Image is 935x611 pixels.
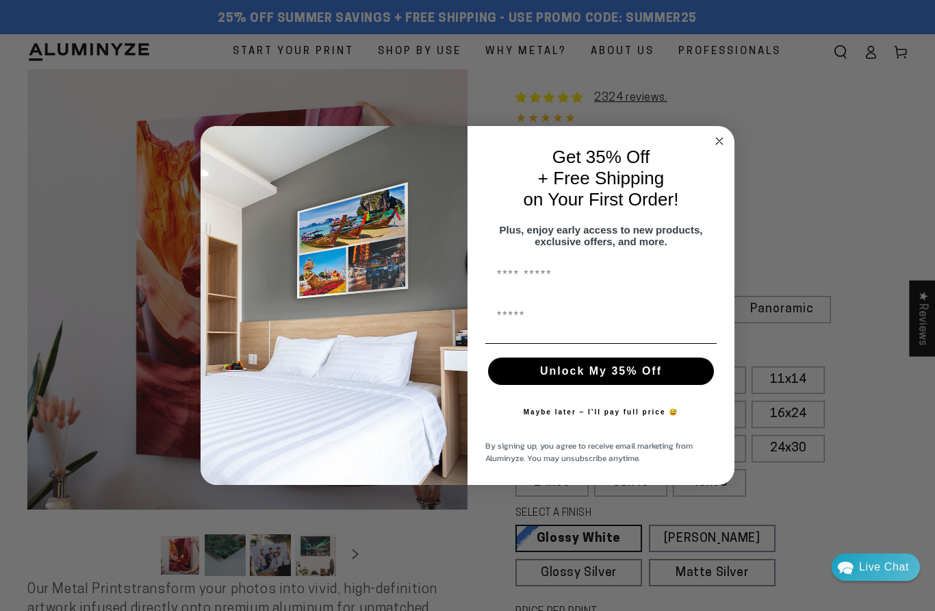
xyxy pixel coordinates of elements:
span: Get 35% Off [552,147,650,167]
span: By signing up, you agree to receive email marketing from Aluminyze. You may unsubscribe anytime. [485,440,693,464]
div: Contact Us Directly [859,553,909,581]
span: + Free Shipping [538,168,664,188]
span: Plus, enjoy early access to new products, exclusive offers, and more. [500,224,703,247]
button: Maybe later – I’ll pay full price 😅 [517,399,686,426]
button: Close dialog [711,133,728,149]
button: Unlock My 35% Off [488,358,714,385]
img: 728e4f65-7e6c-44e2-b7d1-0292a396982f.jpeg [201,126,467,485]
img: underline [485,343,717,344]
div: Chat widget toggle [832,553,920,581]
span: on Your First Order! [524,189,679,210]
